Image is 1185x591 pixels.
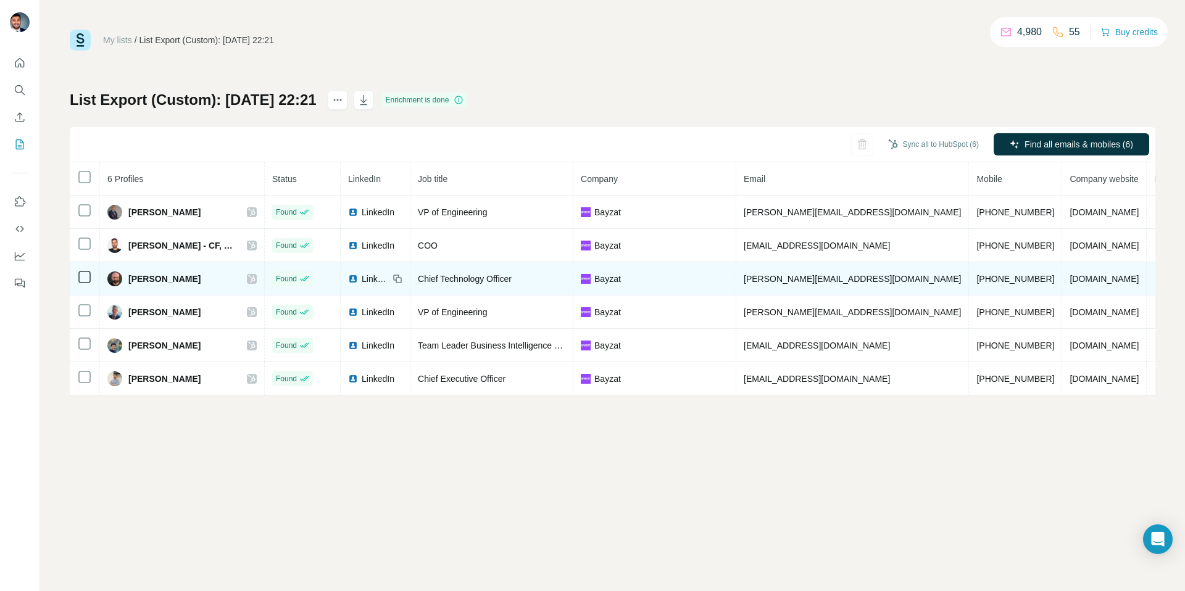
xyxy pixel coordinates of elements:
[276,273,297,284] span: Found
[744,374,890,384] span: [EMAIL_ADDRESS][DOMAIN_NAME]
[107,305,122,320] img: Avatar
[128,373,201,385] span: [PERSON_NAME]
[348,374,358,384] img: LinkedIn logo
[70,90,317,110] h1: List Export (Custom): [DATE] 22:21
[1070,274,1139,284] span: [DOMAIN_NAME]
[10,79,30,101] button: Search
[10,52,30,74] button: Quick start
[272,174,297,184] span: Status
[139,34,274,46] div: List Export (Custom): [DATE] 22:21
[10,133,30,155] button: My lists
[1017,25,1042,39] p: 4,980
[348,274,358,284] img: LinkedIn logo
[362,206,394,218] span: LinkedIn
[581,174,618,184] span: Company
[348,241,358,250] img: LinkedIn logo
[1025,138,1133,151] span: Find all emails & mobiles (6)
[362,306,394,318] span: LinkedIn
[879,135,987,154] button: Sync all to HubSpot (6)
[976,207,1054,217] span: [PHONE_NUMBER]
[1070,307,1139,317] span: [DOMAIN_NAME]
[594,339,621,352] span: Bayzat
[382,93,468,107] div: Enrichment is done
[418,307,488,317] span: VP of Engineering
[10,106,30,128] button: Enrich CSV
[994,133,1149,155] button: Find all emails & mobiles (6)
[10,272,30,294] button: Feedback
[348,307,358,317] img: LinkedIn logo
[10,191,30,213] button: Use Surfe on LinkedIn
[418,341,614,350] span: Team Leader Business Intelligence & Data Science
[362,373,394,385] span: LinkedIn
[744,274,961,284] span: [PERSON_NAME][EMAIL_ADDRESS][DOMAIN_NAME]
[276,240,297,251] span: Found
[128,239,235,252] span: [PERSON_NAME] - CF, EMBA
[418,241,438,250] span: COO
[594,273,621,285] span: Bayzat
[581,307,591,317] img: company-logo
[107,174,143,184] span: 6 Profiles
[418,374,505,384] span: Chief Executive Officer
[10,12,30,32] img: Avatar
[276,340,297,351] span: Found
[418,274,512,284] span: Chief Technology Officer
[976,274,1054,284] span: [PHONE_NUMBER]
[1070,374,1139,384] span: [DOMAIN_NAME]
[70,30,91,51] img: Surfe Logo
[348,174,381,184] span: LinkedIn
[107,338,122,353] img: Avatar
[348,207,358,217] img: LinkedIn logo
[976,341,1054,350] span: [PHONE_NUMBER]
[744,241,890,250] span: [EMAIL_ADDRESS][DOMAIN_NAME]
[594,306,621,318] span: Bayzat
[103,35,132,45] a: My lists
[276,307,297,318] span: Found
[1100,23,1158,41] button: Buy credits
[107,238,122,253] img: Avatar
[581,374,591,384] img: company-logo
[362,339,394,352] span: LinkedIn
[594,373,621,385] span: Bayzat
[10,218,30,240] button: Use Surfe API
[276,207,297,218] span: Found
[1070,174,1138,184] span: Company website
[976,174,1002,184] span: Mobile
[1070,207,1139,217] span: [DOMAIN_NAME]
[362,273,389,285] span: LinkedIn
[744,207,961,217] span: [PERSON_NAME][EMAIL_ADDRESS][DOMAIN_NAME]
[128,206,201,218] span: [PERSON_NAME]
[744,174,765,184] span: Email
[1143,524,1173,554] div: Open Intercom Messenger
[744,341,890,350] span: [EMAIL_ADDRESS][DOMAIN_NAME]
[581,274,591,284] img: company-logo
[107,371,122,386] img: Avatar
[418,174,447,184] span: Job title
[594,239,621,252] span: Bayzat
[581,241,591,250] img: company-logo
[418,207,488,217] span: VP of Engineering
[107,205,122,220] img: Avatar
[976,241,1054,250] span: [PHONE_NUMBER]
[348,341,358,350] img: LinkedIn logo
[128,273,201,285] span: [PERSON_NAME]
[107,271,122,286] img: Avatar
[581,341,591,350] img: company-logo
[128,306,201,318] span: [PERSON_NAME]
[276,373,297,384] span: Found
[581,207,591,217] img: company-logo
[744,307,961,317] span: [PERSON_NAME][EMAIL_ADDRESS][DOMAIN_NAME]
[135,34,137,46] li: /
[1070,241,1139,250] span: [DOMAIN_NAME]
[10,245,30,267] button: Dashboard
[362,239,394,252] span: LinkedIn
[976,307,1054,317] span: [PHONE_NUMBER]
[594,206,621,218] span: Bayzat
[1069,25,1080,39] p: 55
[1070,341,1139,350] span: [DOMAIN_NAME]
[328,90,347,110] button: actions
[976,374,1054,384] span: [PHONE_NUMBER]
[128,339,201,352] span: [PERSON_NAME]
